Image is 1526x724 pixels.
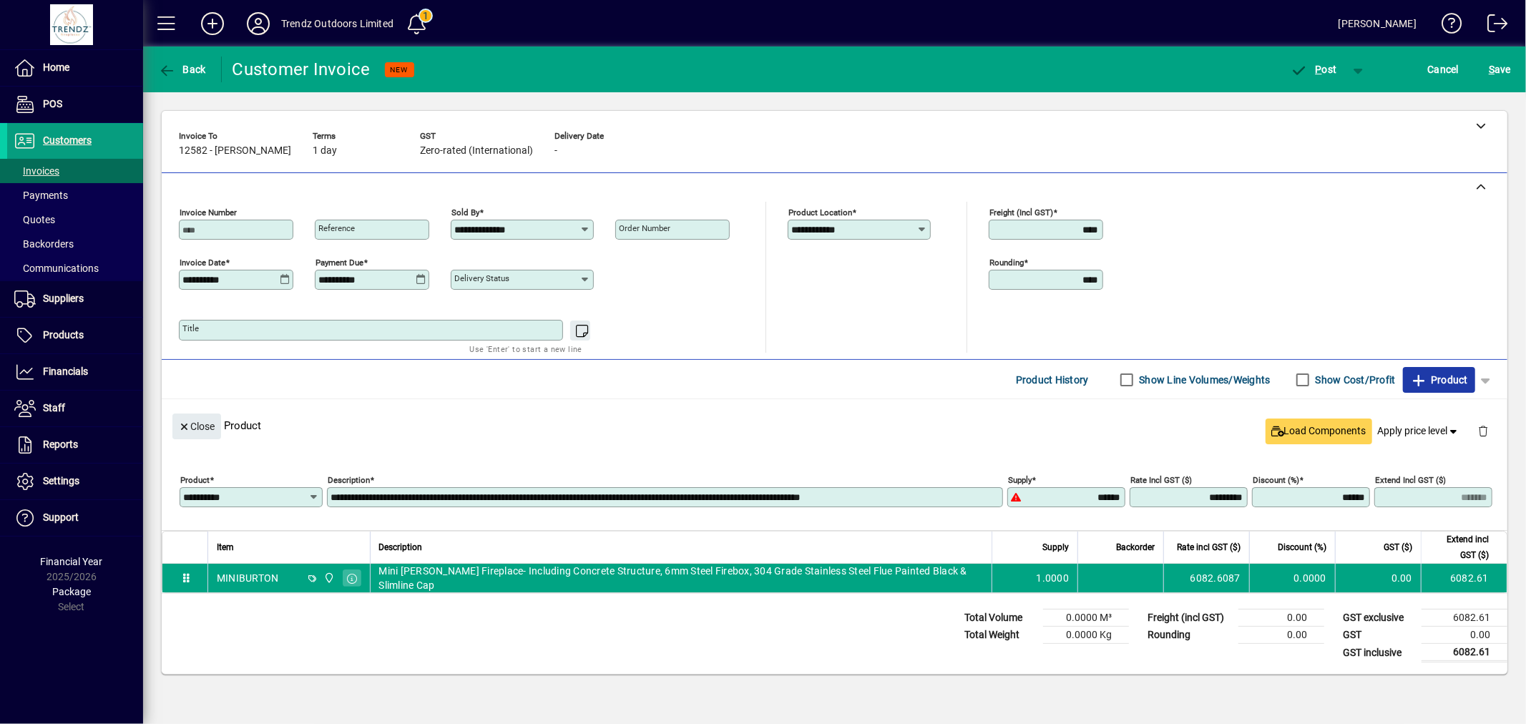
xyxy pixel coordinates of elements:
mat-label: Product location [788,207,852,217]
div: Trendz Outdoors Limited [281,12,393,35]
a: Support [7,500,143,536]
button: Product History [1010,367,1095,393]
span: Item [217,539,234,555]
button: Close [172,414,221,439]
a: Logout [1477,3,1508,49]
span: Payments [14,190,68,201]
td: GST exclusive [1336,610,1422,627]
td: 0.0000 M³ [1043,610,1129,627]
mat-label: Extend incl GST ($) [1375,475,1446,485]
span: Quotes [14,214,55,225]
a: Settings [7,464,143,499]
td: 6082.61 [1422,644,1507,662]
span: Package [52,586,91,597]
button: Save [1485,57,1515,82]
td: 0.0000 Kg [1043,627,1129,644]
span: POS [43,98,62,109]
a: Backorders [7,232,143,256]
td: 0.00 [1238,610,1324,627]
td: 0.00 [1422,627,1507,644]
td: Total Weight [957,627,1043,644]
td: 0.00 [1335,564,1421,592]
button: Load Components [1266,419,1372,444]
mat-hint: Use 'Enter' to start a new line [470,341,582,357]
a: Financials [7,354,143,390]
a: Knowledge Base [1431,3,1462,49]
td: Rounding [1140,627,1238,644]
span: Apply price level [1378,424,1461,439]
a: Staff [7,391,143,426]
span: 1.0000 [1037,571,1070,585]
mat-label: Order number [619,223,670,233]
span: ave [1489,58,1511,81]
td: 0.00 [1238,627,1324,644]
td: GST [1336,627,1422,644]
span: Backorders [14,238,74,250]
a: Home [7,50,143,86]
a: Reports [7,427,143,463]
button: Back [155,57,210,82]
span: 12582 - [PERSON_NAME] [179,145,291,157]
button: Delete [1466,414,1500,448]
a: Communications [7,256,143,280]
span: P [1316,64,1322,75]
mat-label: Payment due [316,258,363,268]
span: Rate incl GST ($) [1177,539,1241,555]
mat-label: Supply [1008,475,1032,485]
a: POS [7,87,143,122]
span: Staff [43,402,65,414]
span: Product [1410,368,1468,391]
span: New Plymouth [320,570,336,586]
button: Apply price level [1372,419,1467,444]
span: Products [43,329,84,341]
a: Products [7,318,143,353]
span: NEW [391,65,409,74]
span: Support [43,512,79,523]
app-page-header-button: Delete [1466,424,1500,437]
a: Payments [7,183,143,207]
button: Post [1283,57,1344,82]
td: 6082.61 [1422,610,1507,627]
span: Extend incl GST ($) [1430,532,1489,563]
span: Financials [43,366,88,377]
mat-label: Title [182,323,199,333]
td: GST inclusive [1336,644,1422,662]
span: Settings [43,475,79,486]
span: Zero-rated (International) [420,145,533,157]
span: Back [158,64,206,75]
label: Show Line Volumes/Weights [1137,373,1271,387]
button: Cancel [1424,57,1463,82]
span: Close [178,415,215,439]
div: Product [162,399,1507,451]
a: Suppliers [7,281,143,317]
button: Profile [235,11,281,36]
a: Invoices [7,159,143,183]
span: Invoices [14,165,59,177]
td: Total Volume [957,610,1043,627]
span: Description [379,539,423,555]
td: Freight (incl GST) [1140,610,1238,627]
mat-label: Invoice date [180,258,225,268]
div: [PERSON_NAME] [1339,12,1417,35]
mat-label: Freight (incl GST) [989,207,1053,217]
span: S [1489,64,1495,75]
mat-label: Description [328,475,370,485]
button: Add [190,11,235,36]
td: 0.0000 [1249,564,1335,592]
span: Suppliers [43,293,84,304]
td: 6082.61 [1421,564,1507,592]
mat-label: Delivery status [454,273,509,283]
span: Customers [43,134,92,146]
mat-label: Sold by [451,207,479,217]
div: MINIBURTON [217,571,279,585]
a: Quotes [7,207,143,232]
app-page-header-button: Close [169,419,225,432]
span: Discount (%) [1278,539,1326,555]
span: Cancel [1428,58,1459,81]
mat-label: Invoice number [180,207,237,217]
label: Show Cost/Profit [1313,373,1396,387]
span: Product History [1016,368,1089,391]
span: ost [1291,64,1337,75]
span: Financial Year [41,556,103,567]
span: Supply [1042,539,1069,555]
